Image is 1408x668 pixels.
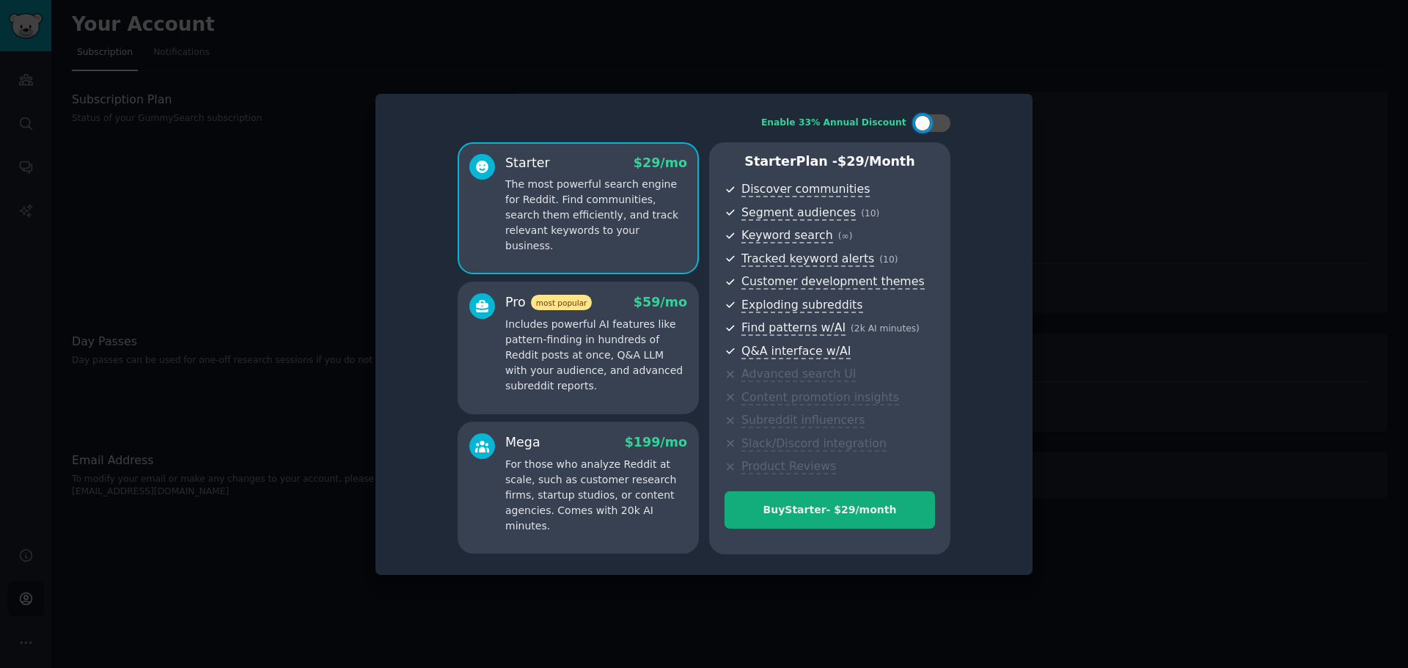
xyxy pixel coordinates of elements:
[741,436,887,452] span: Slack/Discord integration
[505,317,687,394] p: Includes powerful AI features like pattern-finding in hundreds of Reddit posts at once, Q&A LLM w...
[741,344,851,359] span: Q&A interface w/AI
[761,117,906,130] div: Enable 33% Annual Discount
[741,252,874,267] span: Tracked keyword alerts
[625,435,687,449] span: $ 199 /mo
[725,502,934,518] div: Buy Starter - $ 29 /month
[634,295,687,309] span: $ 59 /mo
[741,205,856,221] span: Segment audiences
[634,155,687,170] span: $ 29 /mo
[505,154,550,172] div: Starter
[505,293,592,312] div: Pro
[725,153,935,171] p: Starter Plan -
[741,320,846,336] span: Find patterns w/AI
[741,182,870,197] span: Discover communities
[741,228,833,243] span: Keyword search
[861,208,879,219] span: ( 10 )
[741,390,899,405] span: Content promotion insights
[741,367,856,382] span: Advanced search UI
[505,177,687,254] p: The most powerful search engine for Reddit. Find communities, search them efficiently, and track ...
[851,323,920,334] span: ( 2k AI minutes )
[531,295,593,310] span: most popular
[741,274,925,290] span: Customer development themes
[879,254,898,265] span: ( 10 )
[741,413,865,428] span: Subreddit influencers
[505,433,540,452] div: Mega
[838,231,853,241] span: ( ∞ )
[741,298,862,313] span: Exploding subreddits
[837,154,915,169] span: $ 29 /month
[741,459,836,474] span: Product Reviews
[505,457,687,534] p: For those who analyze Reddit at scale, such as customer research firms, startup studios, or conte...
[725,491,935,529] button: BuyStarter- $29/month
